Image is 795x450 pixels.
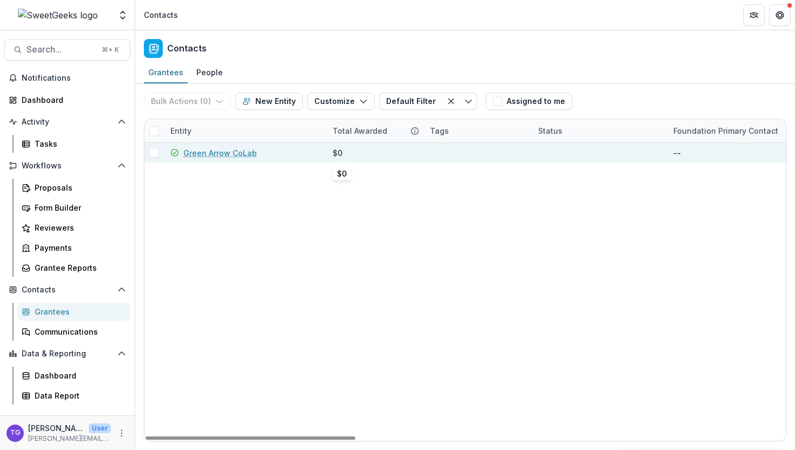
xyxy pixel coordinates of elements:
div: Data Report [35,390,122,401]
button: Open Data & Reporting [4,345,130,362]
div: Entity [164,119,326,142]
a: Grantees [17,303,130,321]
button: Customize [307,93,375,110]
button: Open Contacts [4,281,130,298]
div: Theresa Gartland [10,429,21,436]
a: Dashboard [17,367,130,384]
h2: Contacts [167,43,207,54]
a: Grantee Reports [17,259,130,277]
p: [PERSON_NAME] [28,422,84,434]
button: More [115,427,128,440]
a: People [192,62,227,83]
div: $0 [333,147,342,159]
button: Search... [4,39,130,61]
button: Open Activity [4,113,130,131]
div: Form Builder [35,202,122,213]
span: Search... [27,44,95,55]
span: Activity [22,118,113,127]
button: Default Filter [379,93,442,110]
div: Total Awarded [326,119,423,142]
div: Status [532,125,569,136]
div: Total Awarded [326,125,394,136]
p: [PERSON_NAME][EMAIL_ADDRESS][DOMAIN_NAME] [28,434,111,444]
div: Grantee Reports [35,262,122,273]
a: Reviewers [17,219,130,237]
span: Data & Reporting [22,349,113,358]
div: Tags [423,125,455,136]
div: Foundation Primary Contact [667,125,785,136]
button: Assigned to me [486,93,572,110]
div: ⌘ + K [100,44,121,56]
button: Open entity switcher [115,4,130,26]
div: Payments [35,242,122,253]
div: -- [673,147,681,159]
button: Toggle menu [460,93,477,110]
div: Status [532,119,667,142]
div: Dashboard [35,370,122,381]
button: Open Workflows [4,157,130,174]
button: Partners [743,4,765,26]
div: Dashboard [22,94,122,106]
img: SweetGeeks logo [18,9,98,22]
div: Grantees [35,306,122,317]
div: Grantees [144,64,188,80]
a: Data Report [17,387,130,405]
div: Reviewers [35,222,122,233]
a: Dashboard [4,91,130,109]
p: User [89,423,111,433]
span: Workflows [22,161,113,171]
span: Contacts [22,285,113,295]
span: Notifications [22,74,126,83]
div: Communications [35,326,122,337]
button: Get Help [769,4,791,26]
a: Communications [17,323,130,341]
div: Proposals [35,182,122,193]
div: Tags [423,119,532,142]
button: Bulk Actions (0) [144,93,231,110]
button: Clear filter [442,93,460,110]
a: Tasks [17,135,130,153]
a: Grantees [144,62,188,83]
div: Contacts [144,9,178,21]
button: Notifications [4,69,130,87]
div: People [192,64,227,80]
div: Entity [164,125,198,136]
a: Form Builder [17,199,130,217]
div: Tasks [35,138,122,149]
a: Proposals [17,179,130,197]
a: Payments [17,239,130,257]
button: New Entity [235,93,303,110]
nav: breadcrumb [140,7,182,23]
